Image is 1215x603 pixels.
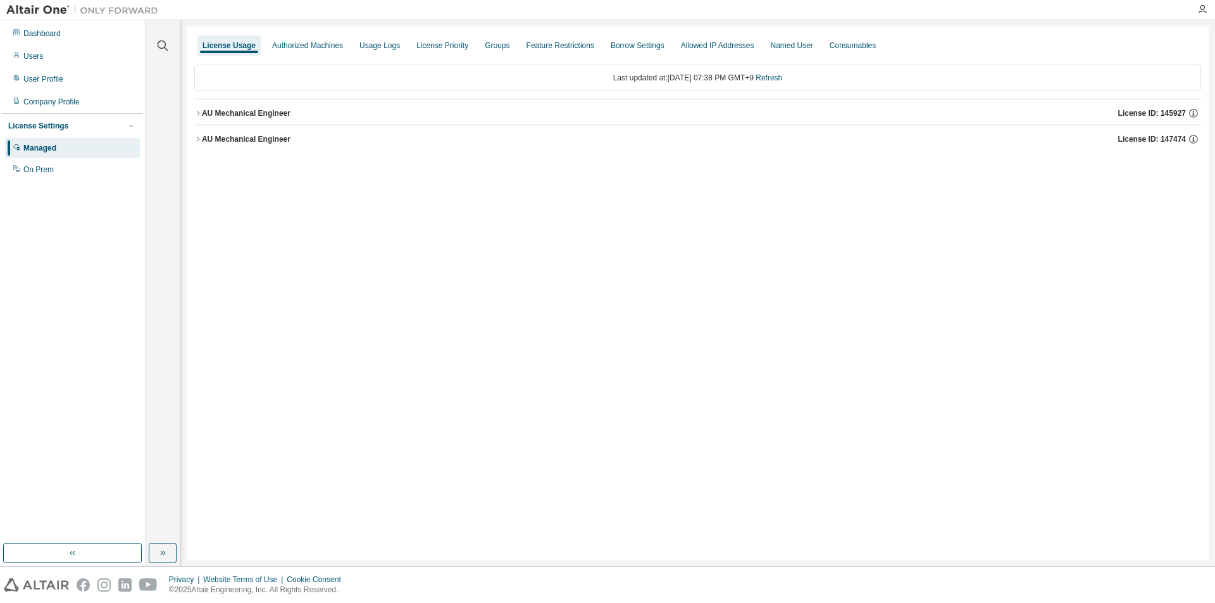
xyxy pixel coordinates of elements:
div: Allowed IP Addresses [681,40,754,51]
div: User Profile [23,74,63,84]
div: Consumables [830,40,876,51]
div: License Priority [416,40,468,51]
div: License Settings [8,121,68,131]
div: Privacy [169,575,203,585]
div: Company Profile [23,97,80,107]
div: Last updated at: [DATE] 07:38 PM GMT+9 [194,65,1201,91]
span: License ID: 145927 [1118,108,1186,118]
div: Feature Restrictions [526,40,594,51]
div: AU Mechanical Engineer [202,134,290,144]
img: youtube.svg [139,578,158,592]
img: linkedin.svg [118,578,132,592]
div: Users [23,51,43,61]
div: License Usage [202,40,256,51]
button: AU Mechanical EngineerLicense ID: 145927 [194,99,1201,127]
div: Groups [485,40,509,51]
div: Website Terms of Use [203,575,287,585]
div: Borrow Settings [611,40,664,51]
button: AU Mechanical EngineerLicense ID: 147474 [194,125,1201,153]
img: instagram.svg [97,578,111,592]
a: Refresh [756,73,782,82]
div: Authorized Machines [272,40,343,51]
img: altair_logo.svg [4,578,69,592]
div: Usage Logs [359,40,400,51]
p: © 2025 Altair Engineering, Inc. All Rights Reserved. [169,585,349,595]
img: Altair One [6,4,165,16]
span: License ID: 147474 [1118,134,1186,144]
img: facebook.svg [77,578,90,592]
div: Managed [23,143,56,153]
div: Cookie Consent [287,575,348,585]
div: AU Mechanical Engineer [202,108,290,118]
div: Dashboard [23,28,61,39]
div: On Prem [23,165,54,175]
div: Named User [770,40,813,51]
